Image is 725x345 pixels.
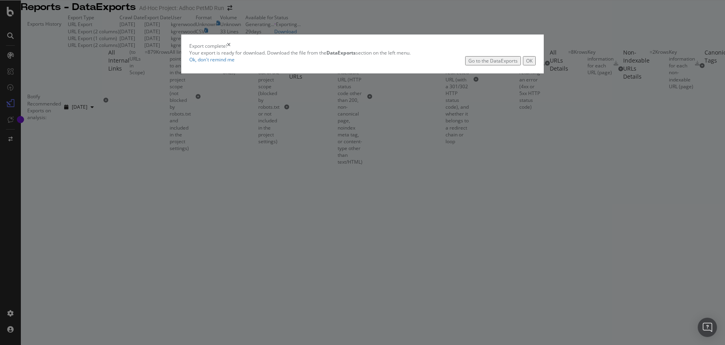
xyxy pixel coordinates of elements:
[523,56,536,65] button: OK
[468,57,518,64] div: Go to the DataExports
[526,57,533,64] div: OK
[189,56,235,63] a: Ok, don't remind me
[181,34,544,73] div: modal
[227,43,231,49] div: times
[326,49,356,56] strong: DataExports
[326,49,411,56] span: section on the left menu.
[189,43,227,49] div: Export complete!
[465,56,521,65] button: Go to the DataExports
[698,318,717,337] div: Open Intercom Messenger
[189,49,536,56] div: Your export is ready for download. Download the file from the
